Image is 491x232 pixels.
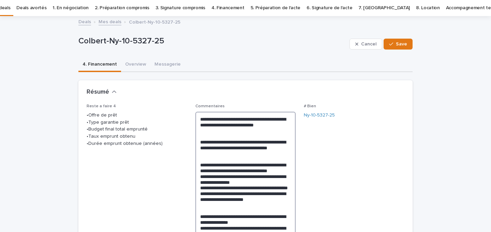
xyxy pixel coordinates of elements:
p: •Offre de prêt •Type garantie prêt •Budget final total emprunté •Taux emprunt obtenu •Durée empru... [87,112,187,147]
span: Commentaires [195,104,225,108]
a: Ny-10-5327-25 [304,112,335,119]
span: Reste a faire 4 [87,104,116,108]
button: Messagerie [150,58,185,72]
span: Cancel [361,42,376,46]
a: Mes deals [99,17,121,25]
h2: Résumé [87,88,109,96]
p: Colbert-Ny-10-5327-25 [129,18,180,25]
span: Save [396,42,407,46]
button: 4. Financement [78,58,121,72]
button: Overview [121,58,150,72]
a: Deals [78,17,91,25]
button: Cancel [349,39,382,50]
p: Colbert-Ny-10-5327-25 [78,36,347,46]
button: Résumé [87,88,117,96]
button: Save [384,39,413,50]
span: # Bien [304,104,316,108]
